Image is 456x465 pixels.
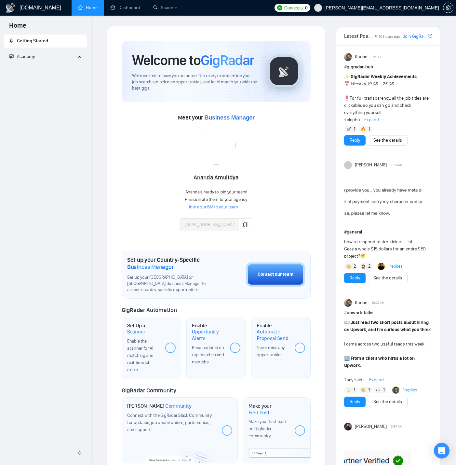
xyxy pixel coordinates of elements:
a: Reply [350,275,360,282]
h1: Enable [192,322,225,342]
img: logo [5,3,16,13]
span: Expand [364,117,379,122]
span: First Post [248,409,269,416]
a: dashboardDashboard [111,5,140,10]
span: Home [4,21,32,35]
span: 0 [305,4,308,11]
img: Toby Fox-Mason [392,387,399,394]
img: 👀 [376,388,381,392]
span: 😤 [360,253,366,259]
img: Bikon Kumar Das [344,423,352,430]
li: Getting Started [4,35,87,48]
strong: GigRadar Weekly Achievements [351,74,417,79]
a: 1replies [403,387,417,393]
a: searchScanner [153,5,177,10]
button: Contact our team [246,262,305,287]
span: GigRadar [201,51,254,69]
div: Contact our team [258,271,293,278]
span: rocket [9,38,14,43]
span: Ananda is ready to join your team! [185,189,247,195]
img: Haseeb [378,263,385,270]
span: [PERSON_NAME] [355,423,387,430]
span: Business Manager [127,263,174,271]
span: 1 [383,387,385,393]
span: Academy [17,54,35,59]
strong: Just read two short posts about hiring on Upwork, and I’m curious what you think [344,320,431,332]
span: Korlan [355,53,368,61]
img: slackcommunity-bg.png [145,446,214,463]
span: 3:54 AM [391,424,402,430]
span: setting [443,5,453,10]
span: Scanner [127,329,145,335]
div: Ananda Amulidya [181,172,252,183]
img: 💡 [346,388,351,392]
span: ‼️ [344,95,350,101]
span: 1️⃣ [344,356,350,361]
span: 1 [354,387,355,393]
img: Korlan [344,53,352,61]
span: fund-projection-screen [9,54,14,59]
span: Enable the scanner for AI matching and real-time job alerts. [127,338,153,373]
img: upwork-logo.png [277,5,282,10]
a: homeHome [78,5,98,10]
strong: From a client who hires a lot on Upwork. [344,356,415,368]
span: GigRadar Automation [122,306,177,314]
span: 1 [368,126,370,133]
span: Never miss any opportunities. [257,345,285,358]
h1: Welcome to [132,51,254,69]
span: Opportunity Alerts [192,329,225,341]
a: See the details [373,137,402,144]
a: Reply [350,398,360,405]
a: Reply [350,137,360,144]
span: GigRadar Community [122,387,176,394]
span: copy [243,222,248,227]
img: 🔥 [361,127,366,132]
span: 📖 [344,320,350,325]
a: Invite our BM to your team → [189,204,243,210]
button: See the details [368,397,408,407]
button: See the details [368,273,408,283]
span: Automatic Proposal Send [257,329,289,341]
h1: # gigradar-hub [344,63,432,71]
span: Korlan [355,299,368,306]
button: setting [443,3,453,13]
span: 1 [354,126,355,133]
span: how to respond to tire-kickers... lol Geez a whole $15 dollars for an entire SEO project? [344,239,426,259]
span: double-left [77,450,84,456]
span: Keep updated on top matches and new jobs. [192,345,224,365]
span: I came across two useful reads this week: They said t... [344,320,431,383]
span: 2 [354,263,356,270]
span: 📅 [344,81,350,87]
span: Business Manager [205,114,255,121]
span: ✨ [344,74,350,79]
button: Reply [344,397,366,407]
span: Connects: [284,4,304,11]
h1: Enable [257,322,289,342]
span: For full transparency, all the job titles are clickable, so you can go and check everything yours... [344,74,429,122]
a: 1replies [388,263,403,270]
h1: [PERSON_NAME] [127,403,192,409]
img: gigradar-logo.png [268,55,300,88]
span: 1 [368,387,370,393]
span: Getting Started [17,38,48,44]
em: Week of 19.06 – 25.06 [351,81,394,87]
span: Please invite them to your agency. [185,197,248,202]
span: [DATE] [372,54,381,60]
h1: # general [344,229,432,236]
span: 10:24 AM [372,300,384,306]
span: user [316,6,320,10]
button: See the details [368,135,408,146]
img: 🤦 [361,264,366,269]
button: Reply [344,273,366,283]
a: setting [443,5,453,10]
button: copy [239,218,252,231]
span: Set up your [GEOGRAPHIC_DATA] or [GEOGRAPHIC_DATA] Business Manager to access country-specific op... [127,275,213,293]
span: [PERSON_NAME] [355,162,387,169]
span: We're excited to have you on board. Get ready to streamline your job search, unlock new opportuni... [132,73,257,92]
img: F09A8UU1U58-Screenshot(595).png [344,172,422,224]
a: See the details [373,398,402,405]
div: Open Intercom Messenger [434,443,449,458]
button: Reply [344,135,366,146]
img: 🚀 [346,127,351,132]
span: Make your first post on GigRadar community. [248,419,286,439]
